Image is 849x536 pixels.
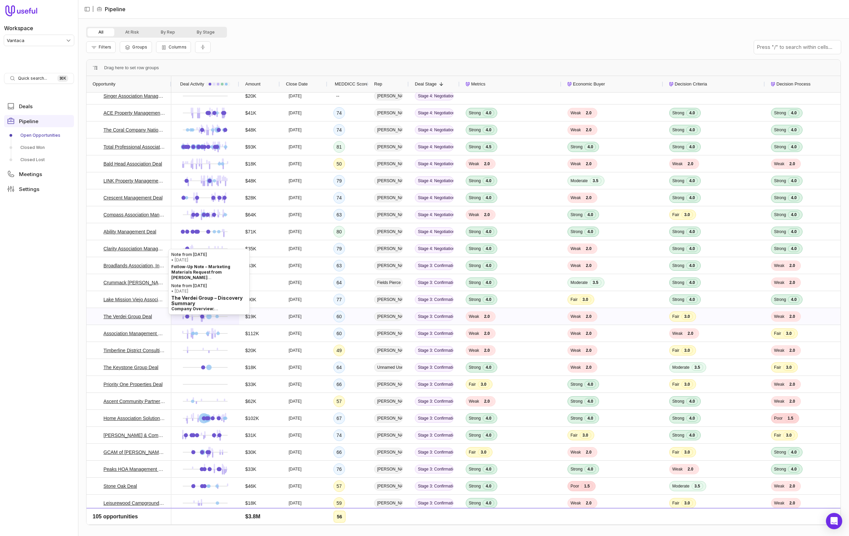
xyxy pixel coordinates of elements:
span: Opportunity [93,80,115,88]
strong: Follow-Up Note – Marketing Materials Request from [PERSON_NAME] [171,264,230,280]
span: 2.0 [583,347,594,354]
span: 2.0 [481,313,493,320]
span: Weak [672,331,682,336]
span: $41K [245,109,256,117]
span: Stage 4: Negotiation [415,126,454,134]
span: Weak [469,331,479,336]
span: Strong [672,127,684,133]
span: Metrics [471,80,485,88]
time: [DATE] [289,229,302,234]
a: The Keystone Group Deal [103,363,158,371]
span: 4.0 [483,364,494,371]
time: [DATE] [175,257,188,263]
div: Economic Buyer [567,76,657,92]
span: [PERSON_NAME] [374,193,403,202]
span: Strong [672,110,684,116]
time: [DATE] [289,161,302,167]
a: Settings [4,183,74,195]
span: 4.0 [686,194,698,201]
span: Stage 4: Negotiation [415,244,454,253]
span: 4.0 [788,296,799,303]
span: 4.0 [483,228,494,235]
span: Fair [672,314,679,319]
button: Collapse sidebar [82,4,92,14]
a: LINK Property Management - New Deal [103,177,165,185]
span: 4.0 [483,262,494,269]
time: [DATE] [289,297,302,302]
span: Strong [469,195,481,200]
span: 2.0 [786,347,798,354]
span: Fair [672,348,679,353]
div: Decision Criteria [669,76,759,92]
span: Unnamed User [374,363,403,372]
span: Strong [469,229,481,234]
span: Stage 3: Confirmation [415,295,454,304]
a: Crummack [PERSON_NAME] Deal [103,279,165,287]
time: [DATE] [289,314,302,319]
span: Stage 3: Confirmation [415,278,454,287]
span: 2.0 [583,110,594,116]
span: Close Date [286,80,308,88]
time: [DATE] [289,263,302,268]
span: [PERSON_NAME] [374,295,403,304]
span: Stage 4: Negotiation [415,193,454,202]
span: 4.0 [788,194,799,201]
span: Stage 4: Negotiation [415,159,454,168]
span: Moderate [672,365,690,370]
div: • [171,289,247,294]
span: 2.0 [481,347,493,354]
div: 50 [333,158,345,170]
span: 4.0 [686,262,698,269]
span: Strong [672,195,684,200]
span: Strong [571,229,582,234]
span: Stage 4: Negotiation [415,109,454,117]
span: Decision Process [776,80,810,88]
div: 64 [333,277,345,288]
span: 4.0 [686,143,698,150]
span: [PERSON_NAME] [374,126,403,134]
a: Meetings [4,168,74,180]
span: Fair [571,297,578,302]
span: [PERSON_NAME] [374,142,403,151]
span: Strong [672,178,684,184]
span: Weak [571,365,581,370]
span: Weak [469,348,479,353]
span: $93K [245,143,256,151]
div: 49 [333,345,345,356]
span: Stage 3: Confirmation [415,346,454,355]
span: Strong [672,229,684,234]
div: 74 [333,107,345,119]
span: Strong [672,144,684,150]
a: Bald Head Association Deal [103,160,162,168]
button: Collapse all rows [195,41,211,53]
a: Total Professional Association Management - New Deal [103,143,165,151]
span: 2.0 [583,127,594,133]
span: Strong [571,144,582,150]
span: Strong [469,178,481,184]
button: Filter Pipeline [86,41,116,53]
span: [PERSON_NAME] [374,244,403,253]
span: 3.0 [681,347,693,354]
div: 81 [333,141,345,153]
span: Stage 3: Confirmation [415,363,454,372]
a: Compass Association Management Deal [103,211,165,219]
span: $19K [245,312,256,321]
span: 4.0 [584,143,596,150]
div: Row Groups [104,64,159,72]
span: | [92,5,94,13]
a: Priority One Properties Deal [103,380,162,388]
time: [DATE] [289,93,302,99]
span: 3.0 [580,296,591,303]
a: Closed Lost [4,154,74,165]
div: 64 [333,362,345,373]
span: $90K [245,295,256,304]
span: Moderate [571,178,588,184]
a: Guardian Management - New Deal [103,516,165,524]
span: Weak [571,348,581,353]
span: [PERSON_NAME] [374,109,403,117]
span: Deal Activity [180,80,204,88]
div: Open Intercom Messenger [826,513,842,529]
span: [PERSON_NAME] [374,92,403,100]
time: [DATE] [289,365,302,370]
span: 2.0 [583,364,594,371]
